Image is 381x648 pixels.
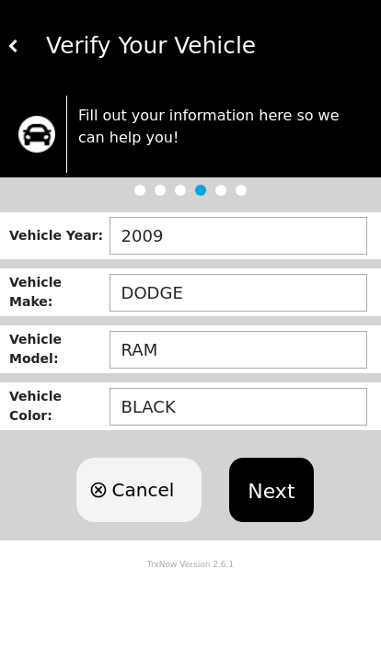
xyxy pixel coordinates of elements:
div: Vehicle Model : [9,330,110,369]
div: Vehicle Year : [9,226,110,245]
div: Vehicle Make : [9,273,110,312]
input: Make [110,274,367,312]
input: Model [110,331,367,369]
div: Vehicle Color : [9,387,110,426]
input: Year [110,217,367,255]
button: Next [229,458,313,522]
img: trx now logo [18,116,55,153]
img: white carat left [7,40,20,52]
input: Color [110,388,367,426]
div: Verify Your Vehicle [20,28,373,63]
span: Cancel [111,476,174,504]
button: Cancel [76,458,202,522]
p: Fill out your information here so we can help you! [78,105,363,149]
